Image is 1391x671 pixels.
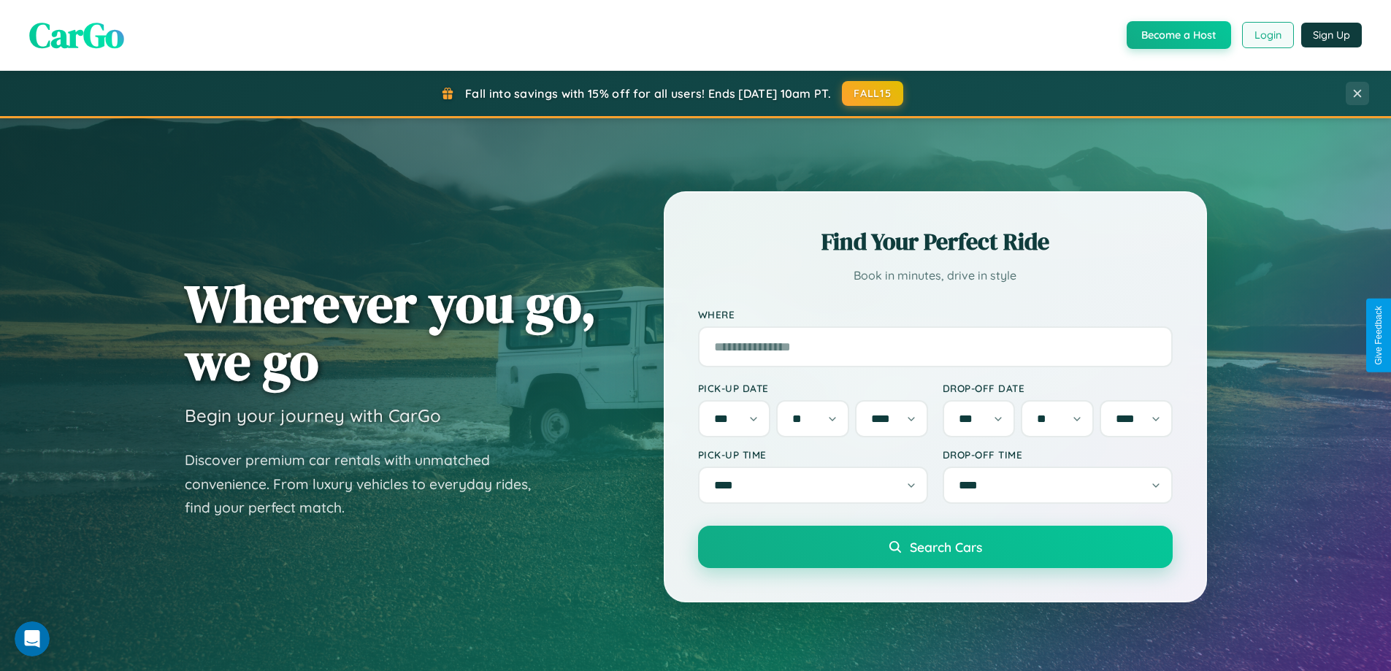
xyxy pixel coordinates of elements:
label: Drop-off Date [943,382,1173,394]
label: Pick-up Time [698,448,928,461]
button: Sign Up [1301,23,1362,47]
h2: Find Your Perfect Ride [698,226,1173,258]
label: Where [698,308,1173,321]
button: Login [1242,22,1294,48]
span: Search Cars [910,539,982,555]
label: Pick-up Date [698,382,928,394]
button: Search Cars [698,526,1173,568]
button: FALL15 [842,81,903,106]
p: Book in minutes, drive in style [698,265,1173,286]
span: CarGo [29,11,124,59]
span: Fall into savings with 15% off for all users! Ends [DATE] 10am PT. [465,86,831,101]
div: Give Feedback [1373,306,1384,365]
p: Discover premium car rentals with unmatched convenience. From luxury vehicles to everyday rides, ... [185,448,550,520]
button: Become a Host [1127,21,1231,49]
iframe: Intercom live chat [15,621,50,656]
h3: Begin your journey with CarGo [185,404,441,426]
h1: Wherever you go, we go [185,275,597,390]
label: Drop-off Time [943,448,1173,461]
